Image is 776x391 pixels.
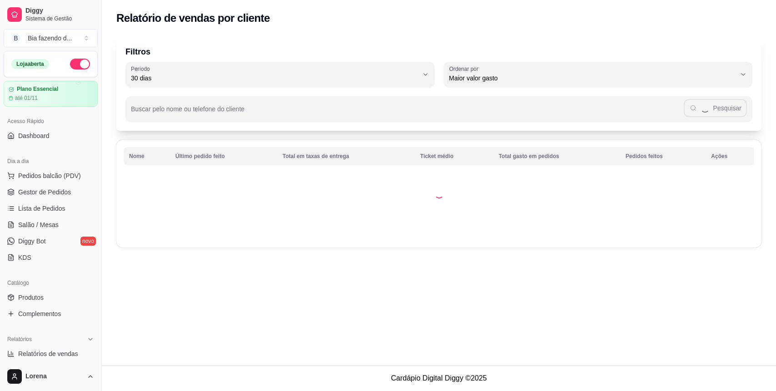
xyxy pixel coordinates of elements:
div: Loading [435,189,444,198]
a: KDS [4,250,98,265]
span: B [11,34,20,43]
span: Diggy Bot [18,237,46,246]
div: Bia fazendo d ... [28,34,72,43]
a: Salão / Mesas [4,218,98,232]
span: Diggy [25,7,94,15]
span: Produtos [18,293,44,302]
span: Relatórios [7,336,32,343]
div: Catálogo [4,276,98,290]
a: Plano Essencialaté 01/11 [4,81,98,107]
div: Dia a dia [4,154,98,168]
article: Plano Essencial [17,86,58,93]
span: Complementos [18,309,61,318]
label: Período [131,65,153,73]
span: Relatórios de vendas [18,349,78,358]
button: Ordenar porMaior valor gasto [444,62,753,87]
span: KDS [18,253,31,262]
span: 30 dias [131,74,418,83]
a: Gestor de Pedidos [4,185,98,199]
span: Salão / Mesas [18,220,59,229]
span: Pedidos balcão (PDV) [18,171,81,180]
button: Select a team [4,29,98,47]
span: Sistema de Gestão [25,15,94,22]
a: Dashboard [4,129,98,143]
span: Lorena [25,372,83,381]
label: Ordenar por [449,65,481,73]
a: Diggy Botnovo [4,234,98,248]
a: Produtos [4,290,98,305]
p: Filtros [125,45,752,58]
div: Acesso Rápido [4,114,98,129]
a: Lista de Pedidos [4,201,98,216]
button: Lorena [4,366,98,387]
button: Período30 dias [125,62,435,87]
button: Pedidos balcão (PDV) [4,168,98,183]
h2: Relatório de vendas por cliente [116,11,270,25]
span: Maior valor gasto [449,74,736,83]
span: Lista de Pedidos [18,204,65,213]
a: Complementos [4,307,98,321]
article: até 01/11 [15,94,38,102]
a: DiggySistema de Gestão [4,4,98,25]
button: Alterar Status [70,59,90,69]
a: Relatórios de vendas [4,346,98,361]
footer: Cardápio Digital Diggy © 2025 [102,365,776,391]
input: Buscar pelo nome ou telefone do cliente [131,108,684,117]
div: Loja aberta [11,59,49,69]
span: Gestor de Pedidos [18,188,71,197]
span: Dashboard [18,131,50,140]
